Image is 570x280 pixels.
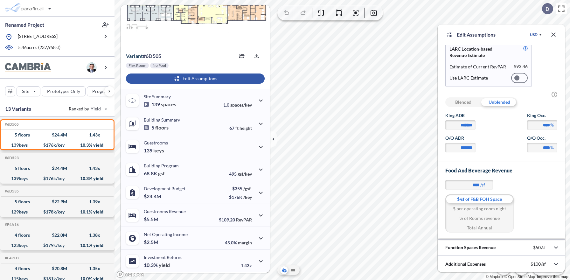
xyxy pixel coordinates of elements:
button: Program [87,86,121,96]
p: 13 Variants [5,105,31,113]
a: OpenStreetMap [504,275,535,279]
p: 67 [229,125,252,131]
img: BrandImage [5,63,51,73]
p: D [546,6,549,12]
a: Mapbox homepage [116,271,144,278]
button: Edit Assumptions [126,73,265,84]
p: 1.0 [223,102,252,108]
span: /key [243,194,252,200]
p: 10.3% [144,262,170,268]
p: Additional Expenses [445,261,486,267]
a: Improve this map [537,275,568,279]
label: /sf [480,182,485,188]
p: $50/sf [533,245,546,250]
span: ? [552,92,557,97]
span: Variant [126,53,143,59]
p: $24.4M [144,193,162,199]
button: Aerial View [280,266,288,274]
p: Investment Returns [144,255,182,260]
label: % [550,122,554,128]
p: Estimate of Current RevPAR [449,64,506,70]
p: $ 93.46 [514,64,528,70]
div: USD [530,32,538,37]
span: /gsf [243,186,251,191]
p: $355 [229,186,252,191]
p: Renamed Project [5,21,44,28]
span: RevPAR [236,217,252,222]
p: Edit Assumptions [457,31,496,38]
span: height [240,125,252,131]
div: $/sf of F&B FOH Space [445,194,514,204]
button: Site Plan [289,266,297,274]
p: Site [22,88,29,94]
button: Prototypes Only [42,86,86,96]
p: Development Budget [144,186,185,191]
p: $100/sf [531,261,546,267]
img: user logo [87,62,97,73]
span: floors [155,124,169,131]
p: Building Program [144,163,179,168]
p: Function Spaces Revenue [445,244,496,251]
button: Site [17,86,40,96]
p: 139 [144,101,176,108]
div: $ per operating room night [445,204,514,213]
label: Q/Q ADR [445,135,476,141]
div: Unblended [481,97,517,107]
span: yield [159,262,170,268]
p: Prototypes Only [47,88,80,94]
h5: Click to copy the code [3,222,19,227]
label: Q/Q Occ. [527,135,557,141]
p: 495 [229,171,252,177]
p: Flex Room [129,63,146,68]
p: # 6d505 [126,53,161,59]
p: Site Summary [144,94,171,99]
label: King ADR [445,112,476,119]
p: 5 [144,124,169,131]
p: Guestrooms [144,140,168,145]
div: Blended [445,97,481,107]
p: $5.5M [144,216,159,222]
p: Net Operating Income [144,232,188,237]
p: 45.0% [225,240,252,245]
p: $176K [229,194,252,200]
h5: Click to copy the code [3,122,19,127]
span: spaces/key [230,102,252,108]
span: gsf/key [238,171,252,177]
p: Use LARC Estimate [449,75,488,81]
p: No Pool [153,63,166,68]
label: % [550,144,554,151]
p: 5.46 acres ( 237,958 sf) [18,44,60,51]
p: $109.20 [219,217,252,222]
span: Yield [91,106,101,112]
button: Ranked by Yield [64,104,111,114]
p: 1.43x [241,263,252,268]
p: $2.5M [144,239,159,245]
h5: Click to copy the code [3,256,19,260]
h5: Click to copy the code [3,189,19,193]
p: [STREET_ADDRESS] [18,33,58,41]
p: Guestrooms Revenue [144,209,186,214]
a: Mapbox [486,275,503,279]
span: ft [235,125,239,131]
p: Building Summary [144,117,180,122]
p: 139 [144,147,164,154]
h3: Food and Beverage Revenue [445,167,557,174]
h5: Click to copy the code [3,156,19,160]
div: % of Rooms revenue [445,213,514,223]
span: spaces [161,101,176,108]
p: 68.8K [144,170,165,177]
span: margin [238,240,252,245]
span: keys [153,147,164,154]
label: King Occ. [527,112,557,119]
p: Program [92,88,110,94]
div: Total Annual [445,223,514,233]
p: LARC Location-based Revenue Estimate [449,46,508,59]
span: gsf [158,170,165,177]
